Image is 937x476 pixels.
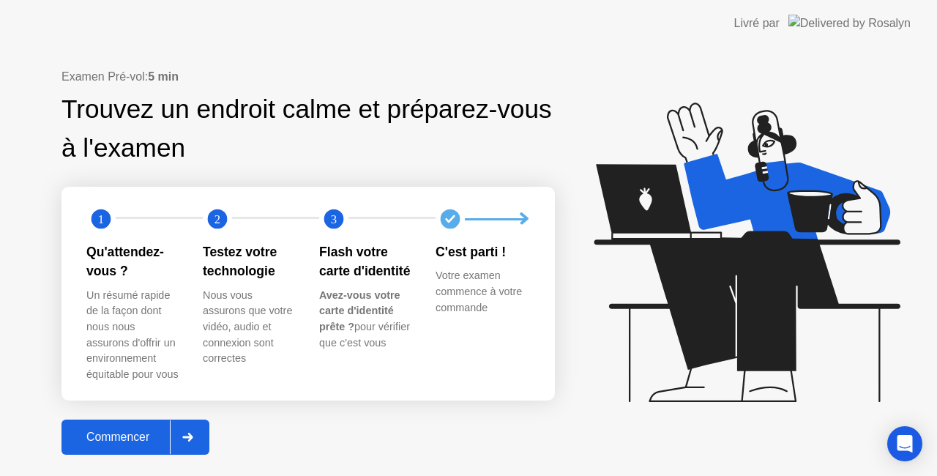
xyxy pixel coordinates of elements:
div: Flash votre carte d'identité [319,242,412,281]
div: Examen Pré-vol: [61,68,555,86]
div: Open Intercom Messenger [887,426,922,461]
div: Testez votre technologie [203,242,296,281]
text: 1 [98,212,104,226]
button: Commencer [61,420,209,455]
div: C'est parti ! [436,242,529,261]
div: Votre examen commence à votre commande [436,268,529,316]
b: 5 min [148,70,179,83]
div: Livré par [734,15,780,32]
div: Trouvez un endroit calme et préparez-vous à l'examen [61,90,555,168]
text: 2 [214,212,220,226]
div: Nous vous assurons que votre vidéo, audio et connexion sont correctes [203,288,296,367]
div: Un résumé rapide de la façon dont nous nous assurons d'offrir un environnement équitable pour vous [86,288,179,383]
text: 3 [331,212,337,226]
div: Qu'attendez-vous ? [86,242,179,281]
div: pour vérifier que c'est vous [319,288,412,351]
b: Avez-vous votre carte d'identité prête ? [319,289,400,332]
img: Delivered by Rosalyn [788,15,911,31]
div: Commencer [66,431,170,444]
